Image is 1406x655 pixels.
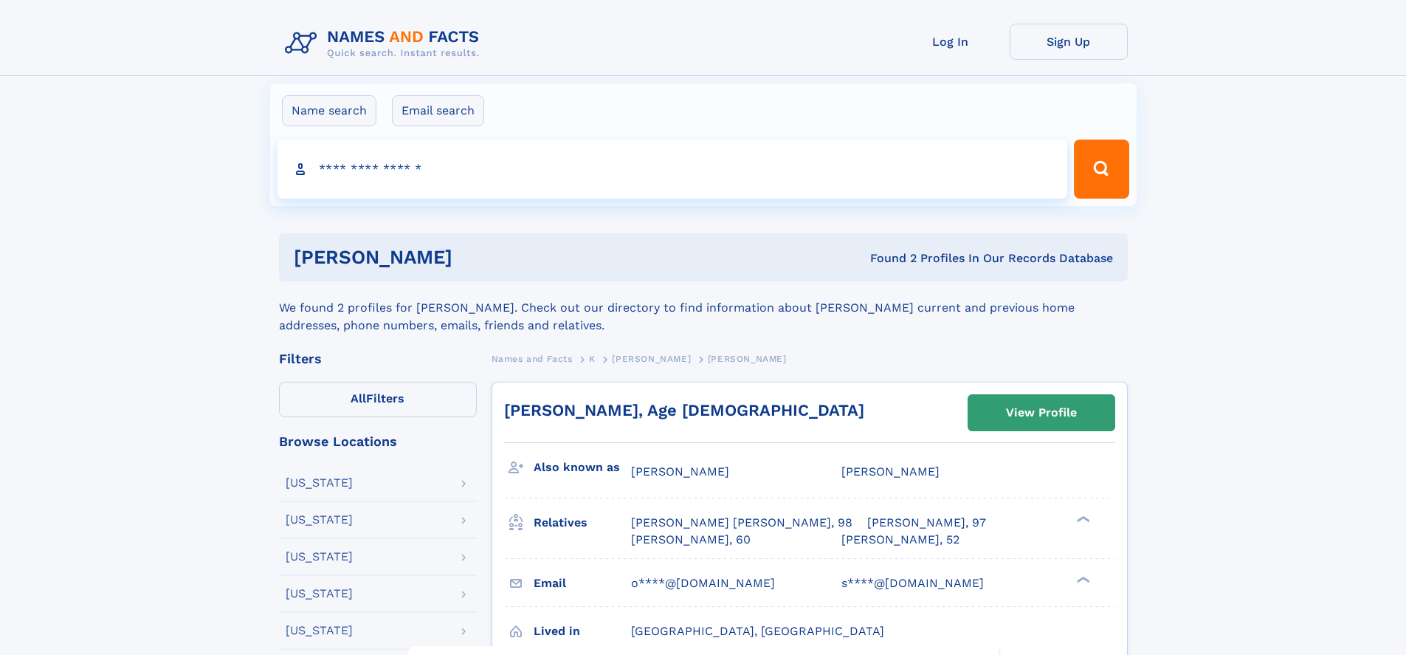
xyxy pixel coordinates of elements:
[841,464,940,479] span: [PERSON_NAME]
[278,140,1068,199] input: search input
[279,24,492,64] img: Logo Names and Facts
[492,349,573,368] a: Names and Facts
[534,455,631,480] h3: Also known as
[841,532,959,548] a: [PERSON_NAME], 52
[612,354,691,364] span: [PERSON_NAME]
[279,352,477,366] div: Filters
[1073,515,1091,524] div: ❯
[504,401,864,419] a: [PERSON_NAME], Age [DEMOGRAPHIC_DATA]
[708,354,787,364] span: [PERSON_NAME]
[867,515,986,531] a: [PERSON_NAME], 97
[286,588,353,600] div: [US_STATE]
[1073,575,1091,584] div: ❯
[661,250,1113,267] div: Found 2 Profiles In Our Records Database
[534,510,631,535] h3: Relatives
[279,435,477,448] div: Browse Locations
[631,624,884,638] span: [GEOGRAPHIC_DATA], [GEOGRAPHIC_DATA]
[534,619,631,644] h3: Lived in
[1074,140,1128,199] button: Search Button
[351,391,366,405] span: All
[589,354,596,364] span: K
[892,24,1010,60] a: Log In
[279,382,477,417] label: Filters
[631,464,729,479] span: [PERSON_NAME]
[631,532,751,548] a: [PERSON_NAME], 60
[1006,396,1077,430] div: View Profile
[589,349,596,368] a: K
[1010,24,1128,60] a: Sign Up
[968,395,1114,431] a: View Profile
[286,551,353,563] div: [US_STATE]
[294,248,661,267] h1: [PERSON_NAME]
[392,95,484,126] label: Email search
[286,514,353,526] div: [US_STATE]
[612,349,691,368] a: [PERSON_NAME]
[286,625,353,637] div: [US_STATE]
[286,477,353,489] div: [US_STATE]
[534,571,631,596] h3: Email
[279,281,1128,335] div: We found 2 profiles for [PERSON_NAME]. Check out our directory to find information about [PERSON_...
[631,515,852,531] a: [PERSON_NAME] [PERSON_NAME], 98
[282,95,376,126] label: Name search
